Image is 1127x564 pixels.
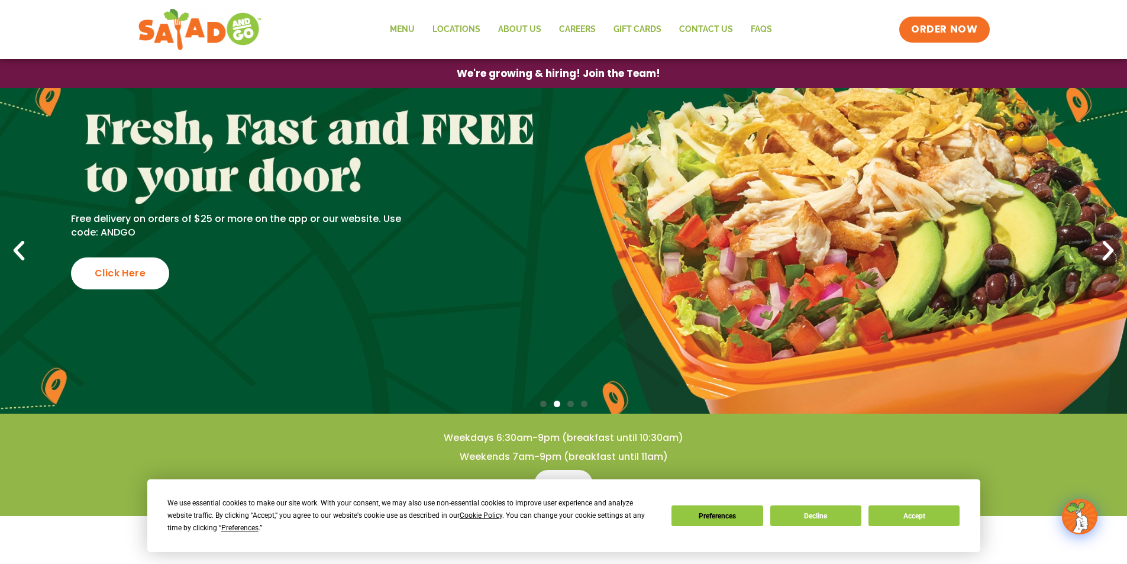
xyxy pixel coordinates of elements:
h4: Weekdays 6:30am-9pm (breakfast until 10:30am) [24,431,1103,444]
div: Previous slide [6,238,32,264]
a: Locations [424,16,489,43]
span: Go to slide 1 [540,401,547,407]
img: wpChatIcon [1063,500,1096,533]
span: ORDER NOW [911,22,977,37]
a: Careers [550,16,605,43]
div: Click Here [71,257,169,289]
a: About Us [489,16,550,43]
span: Preferences [221,524,259,532]
img: new-SAG-logo-768×292 [138,6,263,53]
span: Cookie Policy [460,511,502,520]
a: GIFT CARDS [605,16,670,43]
span: Go to slide 2 [554,401,560,407]
span: Go to slide 3 [567,401,574,407]
a: FAQs [742,16,781,43]
span: Go to slide 4 [581,401,587,407]
span: We're growing & hiring! Join the Team! [457,69,660,79]
p: Free delivery on orders of $25 or more on the app or our website. Use code: ANDGO [71,212,419,239]
div: Next slide [1095,238,1121,264]
h4: Weekends 7am-9pm (breakfast until 11am) [24,450,1103,463]
nav: Menu [381,16,781,43]
a: Menu [534,470,593,498]
a: We're growing & hiring! Join the Team! [439,60,678,88]
button: Accept [868,505,960,526]
a: ORDER NOW [899,17,989,43]
a: Menu [381,16,424,43]
button: Decline [770,505,861,526]
button: Preferences [671,505,763,526]
div: Cookie Consent Prompt [147,479,980,552]
span: Menu [548,477,579,491]
a: Contact Us [670,16,742,43]
div: We use essential cookies to make our site work. With your consent, we may also use non-essential ... [167,497,657,534]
